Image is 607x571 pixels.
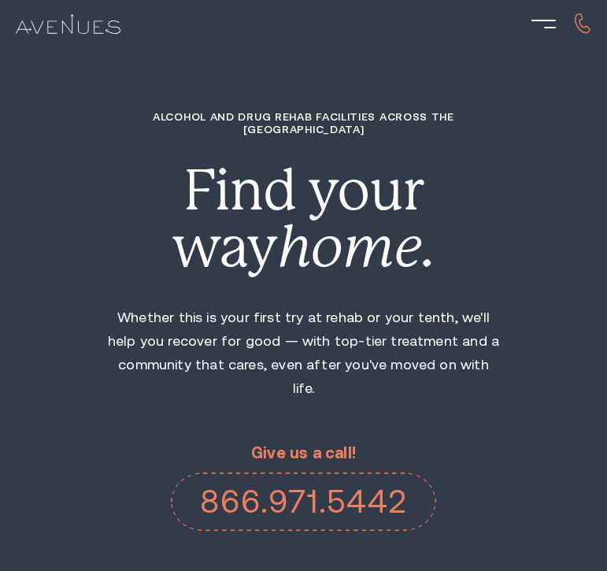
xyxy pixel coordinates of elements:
p: Give us a call! [171,444,436,462]
h1: Alcohol and Drug Rehab Facilities across the [GEOGRAPHIC_DATA] [107,110,501,135]
p: Whether this is your first try at rehab or your tenth, we'll help you recover for good — with top... [107,306,501,400]
i: home. [278,214,435,280]
div: Find your way [107,162,501,276]
a: 866.971.5442 [171,473,436,531]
